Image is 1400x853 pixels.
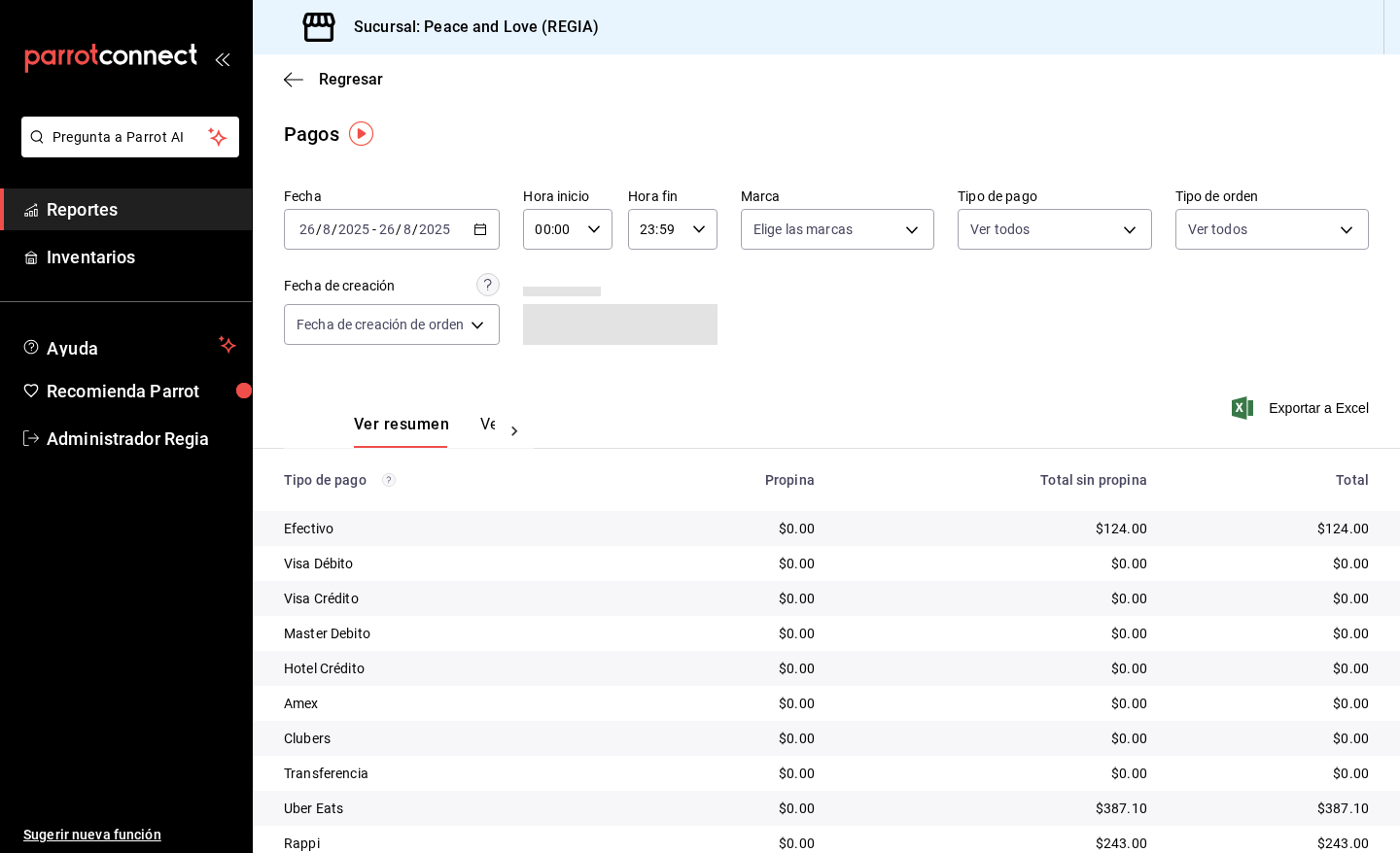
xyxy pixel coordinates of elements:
[650,472,815,488] div: Propina
[322,222,332,237] input: --
[47,196,236,222] span: Reportes
[480,415,553,448] button: Ver pagos
[650,764,815,783] div: $0.00
[284,119,339,149] div: Pagos
[650,834,815,853] div: $0.00
[298,222,316,237] input: --
[741,189,934,203] label: Marca
[47,426,236,452] span: Administrador Regia
[372,222,376,237] span: -
[284,659,619,678] div: Hotel Crédito
[297,315,464,334] span: Fecha de creación de orden
[846,519,1147,538] div: $124.00
[47,378,236,404] span: Recomienda Parrot
[1178,554,1369,573] div: $0.00
[14,141,239,161] a: Pregunta a Parrot AI
[650,799,815,818] div: $0.00
[1236,396,1369,420] button: Exportar a Excel
[382,473,396,487] svg: Los pagos realizados con Pay y otras terminales son montos brutos.
[284,764,619,783] div: Transferencia
[332,222,337,237] span: /
[1178,659,1369,678] div: $0.00
[338,16,599,39] h3: Sucursal: Peace and Love (REGIA)
[1178,799,1369,818] div: $387.10
[47,244,236,270] span: Inventarios
[650,694,815,713] div: $0.00
[650,589,815,608] div: $0.00
[284,799,619,818] div: Uber Eats
[523,189,612,203] label: Hora inicio
[284,189,500,203] label: Fecha
[284,694,619,713] div: Amex
[1178,764,1369,783] div: $0.00
[284,472,619,488] div: Tipo de pago
[47,333,211,357] span: Ayuda
[214,51,229,66] button: open_drawer_menu
[650,659,815,678] div: $0.00
[846,799,1147,818] div: $387.10
[378,222,396,237] input: --
[1178,472,1369,488] div: Total
[1175,189,1369,203] label: Tipo de orden
[284,276,395,296] div: Fecha de creación
[650,554,815,573] div: $0.00
[846,764,1147,783] div: $0.00
[337,222,370,237] input: ----
[23,825,236,845] span: Sugerir nueva función
[650,729,815,748] div: $0.00
[284,589,619,608] div: Visa Crédito
[284,554,619,573] div: Visa Débito
[316,222,322,237] span: /
[21,117,239,157] button: Pregunta a Parrot AI
[354,415,495,448] div: navigation tabs
[354,415,449,448] button: Ver resumen
[958,189,1151,203] label: Tipo de pago
[846,659,1147,678] div: $0.00
[846,729,1147,748] div: $0.00
[349,121,373,146] img: Tooltip marker
[284,519,619,538] div: Efectivo
[402,222,412,237] input: --
[846,589,1147,608] div: $0.00
[846,472,1147,488] div: Total sin propina
[396,222,402,237] span: /
[1178,729,1369,748] div: $0.00
[284,729,619,748] div: Clubers
[284,834,619,853] div: Rappi
[1178,834,1369,853] div: $243.00
[970,220,1030,239] span: Ver todos
[846,554,1147,573] div: $0.00
[846,694,1147,713] div: $0.00
[846,624,1147,643] div: $0.00
[650,624,815,643] div: $0.00
[1178,519,1369,538] div: $124.00
[1178,624,1369,643] div: $0.00
[650,519,815,538] div: $0.00
[418,222,451,237] input: ----
[52,127,209,148] span: Pregunta a Parrot AI
[412,222,418,237] span: /
[753,220,853,239] span: Elige las marcas
[1178,589,1369,608] div: $0.00
[284,624,619,643] div: Master Debito
[1178,694,1369,713] div: $0.00
[628,189,717,203] label: Hora fin
[1188,220,1247,239] span: Ver todos
[284,70,383,88] button: Regresar
[846,834,1147,853] div: $243.00
[319,70,383,88] span: Regresar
